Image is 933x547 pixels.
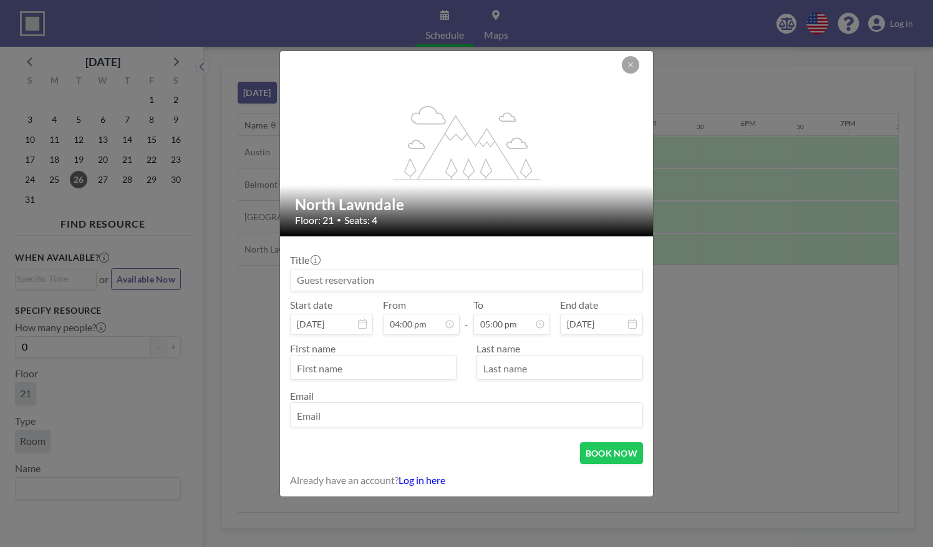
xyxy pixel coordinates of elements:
[295,195,639,214] h2: North Lawndale
[291,405,642,427] input: Email
[383,299,406,311] label: From
[290,299,332,311] label: Start date
[290,390,314,402] label: Email
[465,303,468,331] span: -
[290,474,399,486] span: Already have an account?
[337,215,341,225] span: •
[295,214,334,226] span: Floor: 21
[290,254,319,266] label: Title
[399,474,445,486] a: Log in here
[344,214,377,226] span: Seats: 4
[290,342,336,354] label: First name
[473,299,483,311] label: To
[580,442,643,464] button: BOOK NOW
[394,105,541,180] g: flex-grow: 1.2;
[477,358,642,379] input: Last name
[291,269,642,291] input: Guest reservation
[291,358,456,379] input: First name
[476,342,520,354] label: Last name
[560,299,598,311] label: End date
